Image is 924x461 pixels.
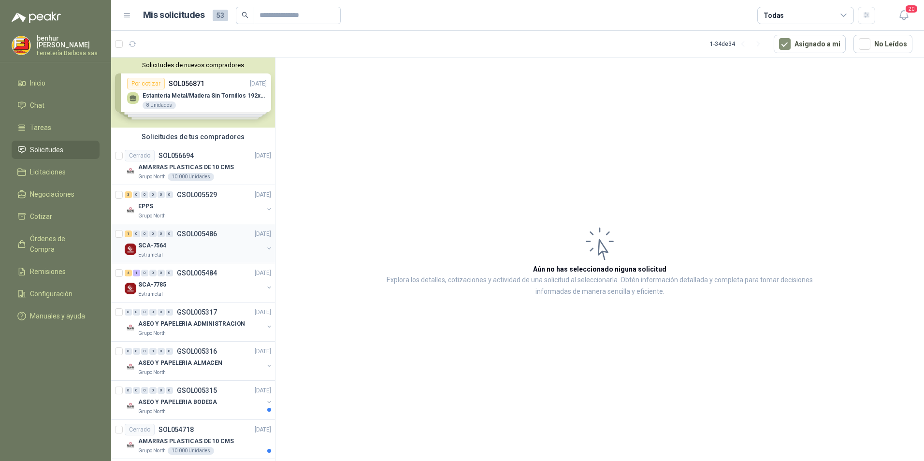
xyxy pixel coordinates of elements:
[12,163,100,181] a: Licitaciones
[125,189,273,220] a: 3 0 0 0 0 0 GSOL005529[DATE] Company LogoEPPSGrupo North
[30,167,66,177] span: Licitaciones
[125,385,273,416] a: 0 0 0 0 0 0 GSOL005315[DATE] Company LogoASEO Y PAPELERIA BODEGAGrupo North
[30,288,72,299] span: Configuración
[138,280,166,289] p: SCA-7785
[115,61,271,69] button: Solicitudes de nuevos compradores
[12,12,61,23] img: Logo peakr
[111,58,275,128] div: Solicitudes de nuevos compradoresPor cotizarSOL056871[DATE] Estantería Metal/Madera Sin Tornillos...
[133,348,140,355] div: 0
[12,285,100,303] a: Configuración
[149,191,157,198] div: 0
[12,96,100,115] a: Chat
[159,426,194,433] p: SOL054718
[177,270,217,276] p: GSOL005484
[177,387,217,394] p: GSOL005315
[125,424,155,435] div: Cerrado
[166,230,173,237] div: 0
[168,447,214,455] div: 10.000 Unidades
[141,230,148,237] div: 0
[125,400,136,412] img: Company Logo
[138,251,163,259] p: Estrumetal
[125,267,273,298] a: 4 1 0 0 0 0 GSOL005484[DATE] Company LogoSCA-7785Estrumetal
[12,118,100,137] a: Tareas
[12,207,100,226] a: Cotizar
[138,408,166,416] p: Grupo North
[133,230,140,237] div: 0
[138,319,245,329] p: ASEO Y PAPELERIA ADMINISTRACION
[111,420,275,459] a: CerradoSOL054718[DATE] Company LogoAMARRAS PLASTICAS DE 10 CMSGrupo North10.000 Unidades
[37,35,100,48] p: benhur [PERSON_NAME]
[125,150,155,161] div: Cerrado
[138,163,234,172] p: AMARRAS PLASTICAS DE 10 CMS
[158,309,165,316] div: 0
[133,191,140,198] div: 0
[141,309,148,316] div: 0
[905,4,918,14] span: 20
[149,270,157,276] div: 0
[125,309,132,316] div: 0
[125,230,132,237] div: 1
[255,347,271,356] p: [DATE]
[133,387,140,394] div: 0
[158,270,165,276] div: 0
[30,189,74,200] span: Negociaciones
[125,270,132,276] div: 4
[166,191,173,198] div: 0
[166,270,173,276] div: 0
[133,270,140,276] div: 1
[138,290,163,298] p: Estrumetal
[710,36,766,52] div: 1 - 34 de 34
[138,398,217,407] p: ASEO Y PAPELERIA BODEGA
[168,173,214,181] div: 10.000 Unidades
[255,190,271,200] p: [DATE]
[177,230,217,237] p: GSOL005486
[141,387,148,394] div: 0
[30,78,45,88] span: Inicio
[143,8,205,22] h1: Mis solicitudes
[12,230,100,259] a: Órdenes de Compra
[158,191,165,198] div: 0
[255,386,271,395] p: [DATE]
[166,387,173,394] div: 0
[533,264,666,274] h3: Aún no has seleccionado niguna solicitud
[125,439,136,451] img: Company Logo
[213,10,228,21] span: 53
[138,173,166,181] p: Grupo North
[177,348,217,355] p: GSOL005316
[125,322,136,333] img: Company Logo
[12,307,100,325] a: Manuales y ayuda
[125,228,273,259] a: 1 0 0 0 0 0 GSOL005486[DATE] Company LogoSCA-7564Estrumetal
[138,241,166,250] p: SCA-7564
[12,185,100,203] a: Negociaciones
[149,230,157,237] div: 0
[12,141,100,159] a: Solicitudes
[149,387,157,394] div: 0
[149,309,157,316] div: 0
[158,348,165,355] div: 0
[255,308,271,317] p: [DATE]
[138,202,153,211] p: EPPS
[138,437,234,446] p: AMARRAS PLASTICAS DE 10 CMS
[774,35,846,53] button: Asignado a mi
[255,425,271,434] p: [DATE]
[158,387,165,394] div: 0
[895,7,912,24] button: 20
[30,233,90,255] span: Órdenes de Compra
[30,122,51,133] span: Tareas
[138,330,166,337] p: Grupo North
[30,311,85,321] span: Manuales y ayuda
[255,269,271,278] p: [DATE]
[177,309,217,316] p: GSOL005317
[12,262,100,281] a: Remisiones
[853,35,912,53] button: No Leídos
[141,270,148,276] div: 0
[255,230,271,239] p: [DATE]
[138,212,166,220] p: Grupo North
[125,204,136,216] img: Company Logo
[125,348,132,355] div: 0
[37,50,100,56] p: Ferretería Barbosa sas
[242,12,248,18] span: search
[764,10,784,21] div: Todas
[30,266,66,277] span: Remisiones
[138,359,222,368] p: ASEO Y PAPELERIA ALMACEN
